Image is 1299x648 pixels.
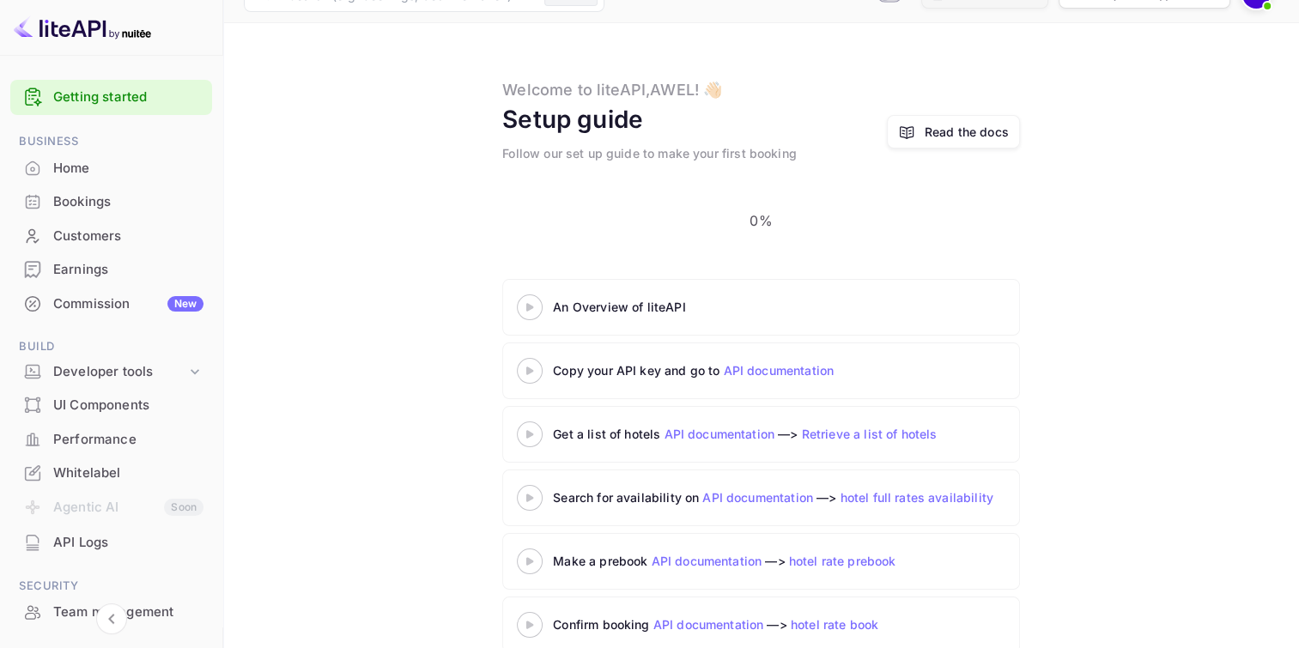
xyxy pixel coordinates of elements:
[664,427,774,441] a: API documentation
[53,192,203,212] div: Bookings
[53,294,203,314] div: Commission
[10,152,212,184] a: Home
[10,185,212,219] div: Bookings
[53,430,203,450] div: Performance
[10,220,212,251] a: Customers
[53,463,203,483] div: Whitelabel
[53,88,203,107] a: Getting started
[53,362,186,382] div: Developer tools
[553,298,982,316] div: An Overview of liteAPI
[553,615,982,633] div: Confirm booking —>
[10,80,212,115] div: Getting started
[553,425,982,443] div: Get a list of hotels —>
[10,596,212,627] a: Team management
[887,115,1020,148] a: Read the docs
[789,554,896,568] a: hotel rate prebook
[723,363,834,378] a: API documentation
[10,457,212,488] a: Whitelabel
[702,490,813,505] a: API documentation
[553,361,982,379] div: Copy your API key and go to
[10,357,212,387] div: Developer tools
[53,533,203,553] div: API Logs
[10,132,212,151] span: Business
[96,603,127,634] button: Collapse navigation
[925,123,1009,141] a: Read the docs
[502,78,722,101] div: Welcome to liteAPI, AWEL ! 👋🏻
[10,152,212,185] div: Home
[53,227,203,246] div: Customers
[10,253,212,287] div: Earnings
[10,185,212,217] a: Bookings
[10,337,212,356] span: Build
[10,423,212,457] div: Performance
[53,159,203,179] div: Home
[10,389,212,421] a: UI Components
[53,396,203,415] div: UI Components
[841,490,993,505] a: hotel full rates availability
[10,423,212,455] a: Performance
[553,488,1154,506] div: Search for availability on —>
[10,288,212,319] a: CommissionNew
[10,526,212,558] a: API Logs
[553,552,982,570] div: Make a prebook —>
[10,577,212,596] span: Security
[10,526,212,560] div: API Logs
[10,389,212,422] div: UI Components
[167,296,203,312] div: New
[10,220,212,253] div: Customers
[53,603,203,622] div: Team management
[53,260,203,280] div: Earnings
[750,210,772,231] p: 0%
[10,457,212,490] div: Whitelabel
[502,144,797,162] div: Follow our set up guide to make your first booking
[502,101,643,137] div: Setup guide
[10,596,212,629] div: Team management
[653,617,764,632] a: API documentation
[10,288,212,321] div: CommissionNew
[791,617,878,632] a: hotel rate book
[14,14,151,41] img: LiteAPI logo
[652,554,762,568] a: API documentation
[10,253,212,285] a: Earnings
[802,427,938,441] a: Retrieve a list of hotels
